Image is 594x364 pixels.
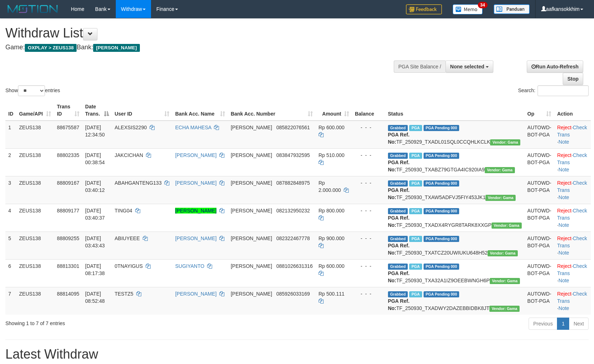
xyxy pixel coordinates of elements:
[557,125,587,138] a: Check Trans
[557,235,587,248] a: Check Trans
[57,152,79,158] span: 88802335
[5,232,16,259] td: 5
[85,152,105,165] span: [DATE] 00:38:54
[558,222,569,228] a: Note
[319,152,344,158] span: Rp 510.000
[319,235,344,241] span: Rp 900.000
[115,125,147,130] span: ALEXSIS2290
[557,208,571,214] a: Reject
[529,318,557,330] a: Previous
[385,232,525,259] td: TF_250930_TXATCZ20UWIUKU648H52
[424,153,460,159] span: PGA Pending
[388,270,410,283] b: PGA Ref. No:
[175,235,216,241] a: [PERSON_NAME]
[57,235,79,241] span: 88809255
[115,263,143,269] span: 0TNAYIGUS
[424,180,460,187] span: PGA Pending
[25,44,77,52] span: OXPLAY > ZEUS138
[5,287,16,315] td: 7
[485,195,516,201] span: Vendor URL: https://trx31.1velocity.biz
[5,4,60,14] img: MOTION_logo.png
[394,60,445,73] div: PGA Site Balance /
[231,235,272,241] span: [PERSON_NAME]
[5,26,389,40] h1: Withdraw List
[385,121,525,149] td: TF_250929_TXADL01SQL0CCQHLKCLK
[409,125,422,131] span: Marked by aafpengsreynich
[554,204,591,232] td: · ·
[276,152,310,158] span: Copy 083847932595 to clipboard
[355,152,382,159] div: - - -
[485,167,515,173] span: Vendor URL: https://trx31.1velocity.biz
[424,264,460,270] span: PGA Pending
[554,148,591,176] td: · ·
[385,259,525,287] td: TF_250930_TXA32A1IZ9OEEBWNGH6P
[478,2,488,8] span: 34
[424,125,460,131] span: PGA Pending
[424,208,460,214] span: PGA Pending
[5,148,16,176] td: 2
[5,176,16,204] td: 3
[85,180,105,193] span: [DATE] 03:40:12
[490,278,520,284] span: Vendor URL: https://trx31.1velocity.biz
[16,176,54,204] td: ZEUS138
[492,223,522,229] span: Vendor URL: https://trx31.1velocity.biz
[388,132,410,145] b: PGA Ref. No:
[16,259,54,287] td: ZEUS138
[115,180,162,186] span: ABAHGANTENG133
[563,73,583,85] a: Stop
[231,125,272,130] span: [PERSON_NAME]
[385,100,525,121] th: Status
[453,4,483,14] img: Button%20Memo.svg
[557,180,571,186] a: Reject
[388,264,408,270] span: Grabbed
[538,85,589,96] input: Search:
[557,291,571,297] a: Reject
[85,208,105,221] span: [DATE] 03:40:37
[319,208,344,214] span: Rp 800.000
[554,232,591,259] td: · ·
[355,262,382,270] div: - - -
[355,290,382,297] div: - - -
[385,148,525,176] td: TF_250930_TXABZ79GTGA4IC920IA9
[525,204,554,232] td: AUTOWD-BOT-PGA
[558,305,569,311] a: Note
[5,44,389,51] h4: Game: Bank:
[93,44,140,52] span: [PERSON_NAME]
[409,236,422,242] span: Marked by aaftanly
[319,291,344,297] span: Rp 500.111
[18,85,45,96] select: Showentries
[231,208,272,214] span: [PERSON_NAME]
[85,235,105,248] span: [DATE] 03:43:43
[557,125,571,130] a: Reject
[557,263,587,276] a: Check Trans
[319,125,344,130] span: Rp 600.000
[115,152,143,158] span: JAKCICHAN
[525,259,554,287] td: AUTOWD-BOT-PGA
[569,318,589,330] a: Next
[316,100,352,121] th: Amount: activate to sort column ascending
[57,180,79,186] span: 88809167
[175,180,216,186] a: [PERSON_NAME]
[276,125,310,130] span: Copy 085822076561 to clipboard
[488,250,518,256] span: Vendor URL: https://trx31.1velocity.biz
[558,139,569,145] a: Note
[525,121,554,149] td: AUTOWD-BOT-PGA
[16,287,54,315] td: ZEUS138
[554,100,591,121] th: Action
[355,235,382,242] div: - - -
[276,263,312,269] span: Copy 0881026631316 to clipboard
[231,291,272,297] span: [PERSON_NAME]
[57,125,79,130] span: 88675587
[388,125,408,131] span: Grabbed
[409,180,422,187] span: Marked by aaftanly
[388,298,410,311] b: PGA Ref. No:
[16,121,54,149] td: ZEUS138
[175,208,216,214] a: [PERSON_NAME]
[85,263,105,276] span: [DATE] 08:17:38
[112,100,173,121] th: User ID: activate to sort column ascending
[85,125,105,138] span: [DATE] 12:34:50
[557,152,587,165] a: Check Trans
[525,176,554,204] td: AUTOWD-BOT-PGA
[385,204,525,232] td: TF_250930_TXADX4RYGR8TARK8XXGP
[352,100,385,121] th: Balance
